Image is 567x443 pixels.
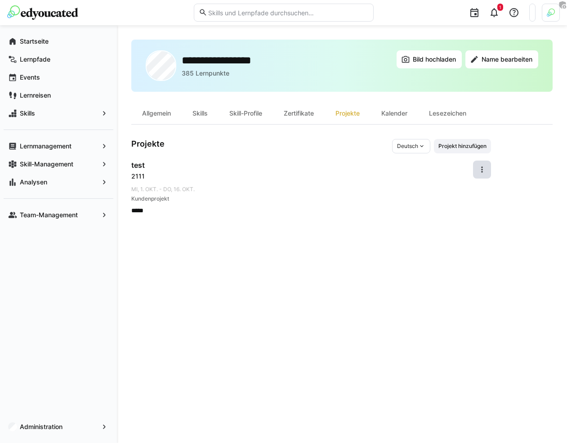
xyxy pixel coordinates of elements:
[438,143,487,150] span: Projekt hinzufügen
[418,103,477,124] div: Lesezeichen
[465,50,538,68] button: Name bearbeiten
[131,186,195,192] span: Mi, 1. Okt. - Do, 16. Okt.
[182,103,219,124] div: Skills
[499,4,501,10] span: 1
[131,161,145,170] span: test
[219,103,273,124] div: Skill-Profile
[397,50,462,68] button: Bild hochladen
[411,55,457,64] span: Bild hochladen
[434,139,491,153] button: Projekt hinzufügen
[131,172,473,181] div: 2111
[325,103,371,124] div: Projekte
[480,55,534,64] span: Name bearbeiten
[182,69,229,78] p: 385 Lernpunkte
[273,103,325,124] div: Zertifikate
[207,9,368,17] input: Skills und Lernpfade durchsuchen…
[131,195,169,202] span: Kundenprojekt
[131,139,392,153] h3: Projekte
[397,143,418,150] span: Deutsch
[131,103,182,124] div: Allgemein
[371,103,418,124] div: Kalender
